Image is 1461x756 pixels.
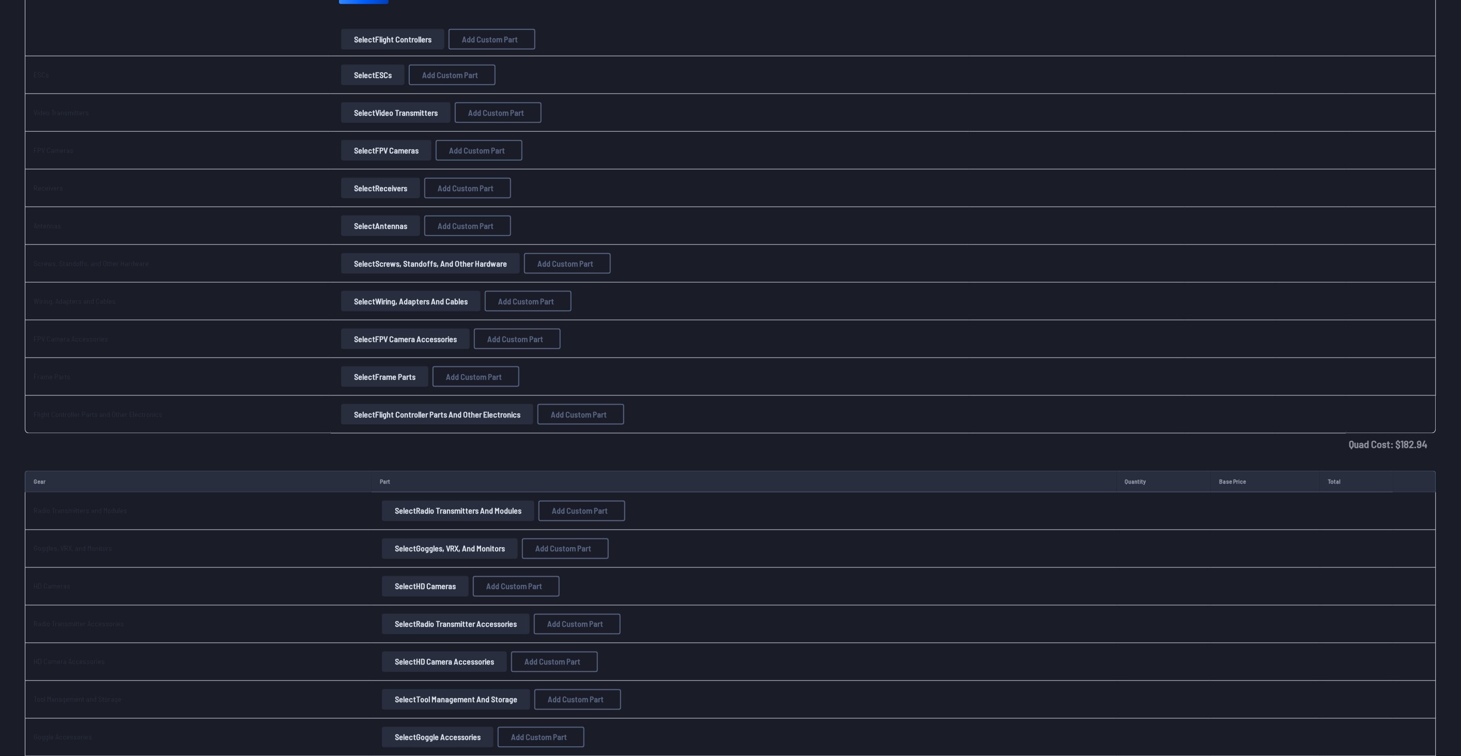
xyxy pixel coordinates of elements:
[341,178,420,198] button: SelectReceivers
[498,297,554,305] span: Add Custom Part
[473,576,560,597] button: Add Custom Part
[1211,471,1319,492] td: Base Price
[522,538,609,559] button: Add Custom Part
[424,215,511,236] button: Add Custom Part
[34,695,121,704] a: Tool Management and Storage
[341,253,520,274] button: SelectScrews, Standoffs, and Other Hardware
[382,614,530,635] button: SelectRadio Transmitter Accessories
[339,65,407,85] a: SelectESCs
[449,146,505,155] span: Add Custom Part
[34,221,61,230] a: Antennas
[535,545,591,553] span: Add Custom Part
[339,404,535,425] a: SelectFlight Controller Parts and Other Electronics
[341,291,481,312] button: SelectWiring, Adapters and Cables
[487,335,543,343] span: Add Custom Part
[339,215,422,236] a: SelectAntennas
[339,140,434,161] a: SelectFPV Cameras
[382,501,534,521] button: SelectRadio Transmitters and Modules
[341,329,470,349] button: SelectFPV Camera Accessories
[382,689,530,710] button: SelectTool Management and Storage
[548,696,604,704] span: Add Custom Part
[511,733,567,742] span: Add Custom Part
[380,727,496,748] a: SelectGoggle Accessories
[486,582,542,591] span: Add Custom Part
[34,259,149,268] a: Screws, Standoffs, and Other Hardware
[380,538,520,559] a: SelectGoggles, VRX, and Monitors
[380,689,532,710] a: SelectTool Management and Storage
[552,507,608,515] span: Add Custom Part
[34,620,124,628] a: Radio Transmitter Accessories
[372,471,1117,492] td: Part
[341,404,533,425] button: SelectFlight Controller Parts and Other Electronics
[382,576,469,597] button: SelectHD Cameras
[539,501,625,521] button: Add Custom Part
[341,215,420,236] button: SelectAntennas
[339,178,422,198] a: SelectReceivers
[537,404,624,425] button: Add Custom Part
[449,29,535,50] button: Add Custom Part
[382,652,507,672] button: SelectHD Camera Accessories
[537,259,593,268] span: Add Custom Part
[380,614,532,635] a: SelectRadio Transmitter Accessories
[25,471,372,492] td: Gear
[25,434,1436,454] td: Quad Cost: $ 182.94
[339,291,483,312] a: SelectWiring, Adapters and Cables
[511,652,598,672] button: Add Custom Part
[34,183,63,192] a: Receivers
[34,108,89,117] a: Video Transmitters
[409,65,496,85] button: Add Custom Part
[34,297,116,305] a: Wiring, Adapters and Cables
[341,65,405,85] button: SelectESCs
[339,253,522,274] a: SelectScrews, Standoffs, and Other Hardware
[525,658,580,666] span: Add Custom Part
[341,29,444,50] button: SelectFlight Controllers
[455,102,542,123] button: Add Custom Part
[422,71,478,79] span: Add Custom Part
[341,366,428,387] button: SelectFrame Parts
[34,70,49,79] a: ESCs
[433,366,519,387] button: Add Custom Part
[34,657,105,666] a: HD Camera Accessories
[382,538,518,559] button: SelectGoggles, VRX, and Monitors
[382,727,494,748] button: SelectGoggle Accessories
[1320,471,1394,492] td: Total
[34,582,70,591] a: HD Cameras
[446,373,502,381] span: Add Custom Part
[438,222,494,230] span: Add Custom Part
[380,501,536,521] a: SelectRadio Transmitters and Modules
[547,620,603,628] span: Add Custom Part
[341,140,432,161] button: SelectFPV Cameras
[462,35,518,43] span: Add Custom Part
[339,329,472,349] a: SelectFPV Camera Accessories
[485,291,572,312] button: Add Custom Part
[436,140,522,161] button: Add Custom Part
[380,576,471,597] a: SelectHD Cameras
[339,102,453,123] a: SelectVideo Transmitters
[1117,471,1211,492] td: Quantity
[380,652,509,672] a: SelectHD Camera Accessories
[34,733,92,742] a: Goggle Accessories
[34,146,73,155] a: FPV Cameras
[34,372,70,381] a: Frame Parts
[339,29,447,50] a: SelectFlight Controllers
[474,329,561,349] button: Add Custom Part
[34,506,127,515] a: Radio Transmitters and Modules
[34,544,112,553] a: Goggles, VRX, and Monitors
[424,178,511,198] button: Add Custom Part
[341,102,451,123] button: SelectVideo Transmitters
[339,366,430,387] a: SelectFrame Parts
[534,614,621,635] button: Add Custom Part
[34,410,162,419] a: Flight Controller Parts and Other Electronics
[34,334,108,343] a: FPV Camera Accessories
[438,184,494,192] span: Add Custom Part
[498,727,585,748] button: Add Custom Part
[534,689,621,710] button: Add Custom Part
[551,410,607,419] span: Add Custom Part
[468,109,524,117] span: Add Custom Part
[524,253,611,274] button: Add Custom Part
